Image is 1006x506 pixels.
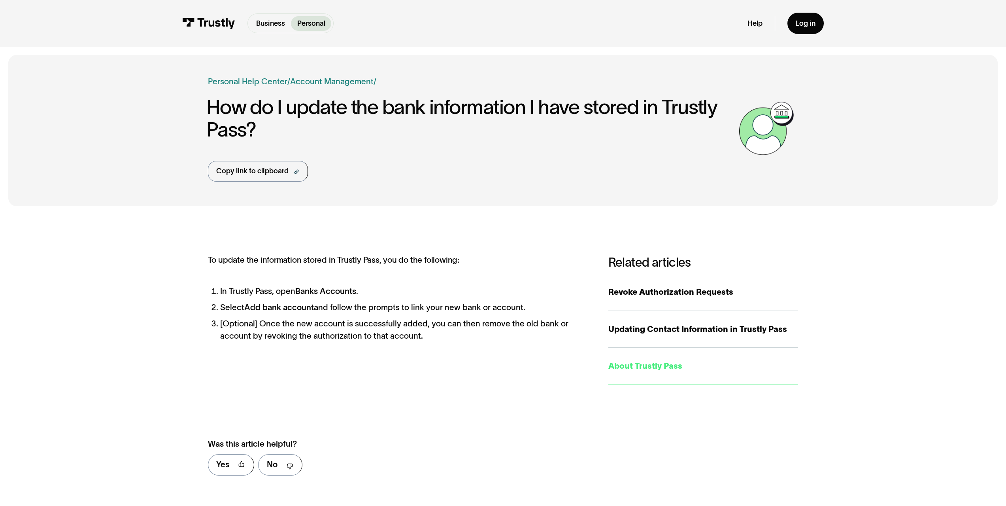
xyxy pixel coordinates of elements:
li: [Optional] Once the new account is successfully added, you can then remove the old bank or accoun... [220,318,588,342]
li: In Trustly Pass, open . [220,285,588,298]
h3: Related articles [608,255,798,270]
p: Personal [297,18,325,29]
div: / [287,76,290,88]
div: / [374,76,376,88]
a: Revoke Authorization Requests [608,274,798,311]
a: Business [250,16,291,31]
p: Business [256,18,285,29]
a: Copy link to clipboard [208,161,308,182]
div: No [267,459,277,471]
a: No [258,454,302,476]
a: Personal [291,16,331,31]
div: About Trustly Pass [608,360,798,372]
a: Account Management [290,77,374,86]
div: Revoke Authorization Requests [608,286,798,298]
div: Log in [795,19,815,28]
div: Was this article helpful? [208,438,566,450]
div: Updating Contact Information in Trustly Pass [608,323,798,335]
a: Yes [208,454,254,476]
h1: How do I update the bank information I have stored in Trustly Pass? [206,96,735,140]
a: Updating Contact Information in Trustly Pass [608,311,798,348]
div: Copy link to clipboard [216,166,289,176]
a: About Trustly Pass [608,348,798,385]
a: Personal Help Center [208,76,287,88]
strong: Add bank account [244,303,314,312]
div: Yes [216,459,229,471]
strong: Banks Accounts [295,286,356,296]
a: Help [747,19,763,28]
li: Select and follow the prompts to link your new bank or account. [220,301,588,314]
img: Trustly Logo [182,18,235,29]
a: Log in [787,13,824,34]
p: To update the information stored in Trustly Pass, you do the following: [208,255,588,265]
